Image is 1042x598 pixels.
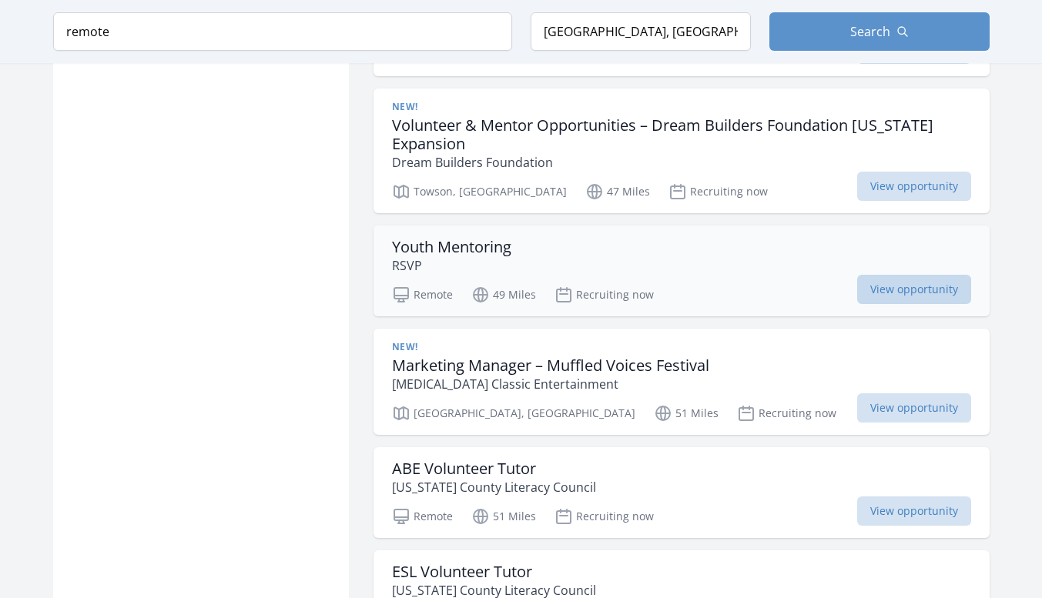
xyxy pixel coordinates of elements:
[392,478,596,496] p: [US_STATE] County Literacy Council
[374,329,990,435] a: New! Marketing Manager – Muffled Voices Festival [MEDICAL_DATA] Classic Entertainment [GEOGRAPHIC...
[585,182,650,201] p: 47 Miles
[392,238,511,256] h3: Youth Mentoring
[374,447,990,538] a: ABE Volunteer Tutor [US_STATE] County Literacy Council Remote 51 Miles Recruiting now View opport...
[857,275,971,304] span: View opportunity
[392,256,511,275] p: RSVP
[392,286,453,304] p: Remote
[471,286,536,304] p: 49 Miles
[392,459,596,478] h3: ABE Volunteer Tutor
[769,12,990,51] button: Search
[392,404,635,423] p: [GEOGRAPHIC_DATA], [GEOGRAPHIC_DATA]
[392,341,418,353] span: New!
[392,563,596,581] h3: ESL Volunteer Tutor
[392,116,971,153] h3: Volunteer & Mentor Opportunities – Dream Builders Foundation [US_STATE] Expansion
[471,507,536,526] p: 51 Miles
[850,22,890,41] span: Search
[668,182,768,201] p: Recruiting now
[857,172,971,201] span: View opportunity
[392,101,418,113] span: New!
[531,12,751,51] input: Location
[555,286,654,304] p: Recruiting now
[374,89,990,213] a: New! Volunteer & Mentor Opportunities – Dream Builders Foundation [US_STATE] Expansion Dream Buil...
[737,404,836,423] p: Recruiting now
[392,153,971,172] p: Dream Builders Foundation
[857,496,971,526] span: View opportunity
[392,356,709,375] h3: Marketing Manager – Muffled Voices Festival
[392,507,453,526] p: Remote
[857,393,971,423] span: View opportunity
[654,404,719,423] p: 51 Miles
[374,226,990,316] a: Youth Mentoring RSVP Remote 49 Miles Recruiting now View opportunity
[53,12,512,51] input: Keyword
[392,182,567,201] p: Towson, [GEOGRAPHIC_DATA]
[555,507,654,526] p: Recruiting now
[392,375,709,393] p: [MEDICAL_DATA] Classic Entertainment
